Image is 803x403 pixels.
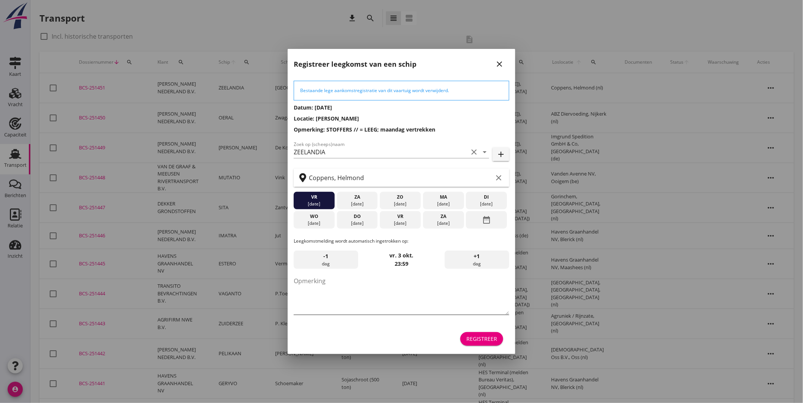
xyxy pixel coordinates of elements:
div: dag [445,251,509,269]
div: vr [296,194,333,201]
i: clear [494,173,503,182]
input: Zoek op (scheeps)naam [294,146,468,158]
div: [DATE] [425,201,462,207]
h3: Datum: [DATE] [294,103,509,111]
div: [DATE] [296,201,333,207]
div: [DATE] [296,220,333,227]
strong: vr. 3 okt. [390,252,414,259]
i: add [496,150,505,159]
h3: Locatie: [PERSON_NAME] [294,114,509,122]
div: [DATE] [425,220,462,227]
button: Registreer [460,332,503,346]
div: do [339,213,376,220]
textarea: Opmerking [294,275,509,315]
i: arrow_drop_down [480,147,489,157]
div: [DATE] [382,220,419,227]
div: [DATE] [468,201,505,207]
div: Bestaande lege aankomstregistratie van dit vaartuig wordt verwijderd. [300,87,503,94]
div: [DATE] [339,220,376,227]
div: Registreer [466,335,497,343]
i: clear [469,147,479,157]
div: dag [294,251,358,269]
strong: 23:59 [395,260,408,267]
div: [DATE] [382,201,419,207]
div: ma [425,194,462,201]
span: +1 [474,252,480,260]
i: date_range [482,213,491,227]
span: -1 [324,252,329,260]
input: Zoek op terminal of plaats [309,172,493,184]
div: [DATE] [339,201,376,207]
div: vr [382,213,419,220]
p: Leegkomstmelding wordt automatisch ingetrokken op: [294,238,509,245]
h2: Registreer leegkomst van een schip [294,59,416,69]
div: za [339,194,376,201]
div: wo [296,213,333,220]
div: di [468,194,505,201]
i: close [495,60,504,69]
div: za [425,213,462,220]
div: zo [382,194,419,201]
h3: Opmerking: STOFFERS // = LEEG; maandag vertrekken [294,125,509,133]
